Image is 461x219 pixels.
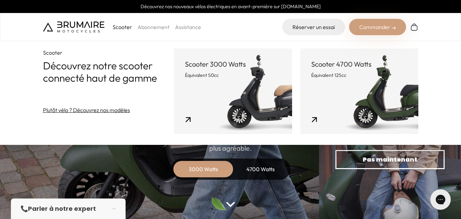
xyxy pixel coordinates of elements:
[43,106,130,114] a: Plutôt vélo ? Découvrez nos modèles
[226,202,235,207] img: arrow-bottom.png
[300,49,418,134] a: Scooter 4700 Watts Équivalent 125cc
[185,59,281,69] p: Scooter 3000 Watts
[176,161,231,177] div: 3000 Watts
[311,72,407,79] p: Équivalent 125cc
[43,22,104,32] img: Brumaire Motocycles
[233,161,288,177] div: 4700 Watts
[349,19,406,35] div: Commander
[174,49,292,134] a: Scooter 3000 Watts Équivalent 50cc
[43,49,174,57] p: Scooter
[113,23,132,31] p: Scooter
[427,187,454,212] iframe: Gorgias live chat messenger
[185,72,281,79] p: Équivalent 50cc
[392,26,396,30] img: right-arrow-2.png
[311,59,407,69] p: Scooter 4700 Watts
[175,24,201,30] a: Assistance
[43,59,174,84] p: Découvrez notre scooter connecté haut de gamme
[282,19,345,35] a: Réserver un essai
[410,23,418,31] img: Panier
[138,24,170,30] a: Abonnement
